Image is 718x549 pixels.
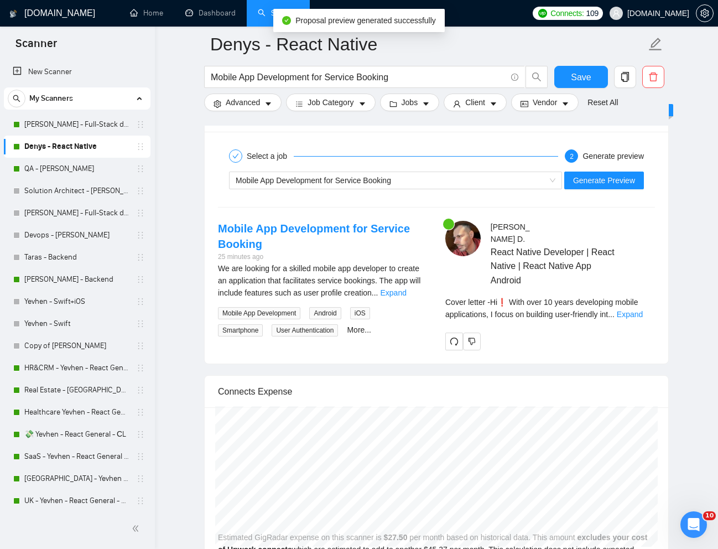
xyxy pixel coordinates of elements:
[286,94,375,111] button: barsJob Categorycaret-down
[218,262,428,299] div: We are looking for a skilled mobile app developer to create an application that facilitates servi...
[703,511,716,520] span: 10
[136,408,145,417] span: holder
[9,5,17,23] img: logo
[136,474,145,483] span: holder
[218,222,410,250] a: Mobile App Development for Service Booking
[24,180,129,202] a: Solution Architect - [PERSON_NAME]
[586,7,599,19] span: 109
[358,100,366,108] span: caret-down
[295,16,436,25] span: Proposal preview generated successfully
[587,96,618,108] a: Reset All
[204,94,282,111] button: settingAdvancedcaret-down
[389,100,397,108] span: folder
[550,7,584,19] span: Connects:
[136,386,145,395] span: holder
[185,8,236,18] a: dashboardDashboard
[582,149,644,163] div: Generate preview
[445,296,655,320] div: Remember that the client will see only the first two lines of your cover letter.
[218,252,428,262] div: 25 minutes ago
[4,61,150,83] li: New Scanner
[272,324,338,336] span: User Authentication
[643,72,664,82] span: delete
[24,246,129,268] a: Taras - Backend
[554,66,608,88] button: Save
[24,158,129,180] a: QA - [PERSON_NAME]
[264,100,272,108] span: caret-down
[445,221,481,256] img: c1SXgQZWPLtCft5A2f_mrL0K_c_jCDZxN39adx4pUS87Emn3cECm7haNZBs4xyOGl6
[136,364,145,372] span: holder
[226,96,260,108] span: Advanced
[561,100,569,108] span: caret-down
[446,337,462,346] span: redo
[295,100,303,108] span: bars
[218,264,420,297] span: We are looking for a skilled mobile app developer to create an application that facilitates servi...
[615,72,636,82] span: copy
[24,268,129,291] a: [PERSON_NAME] - Backend
[136,319,145,328] span: holder
[8,95,25,102] span: search
[680,511,707,538] iframe: Intercom live chat
[282,16,291,25] span: check-circle
[136,341,145,350] span: holder
[573,174,635,187] span: Generate Preview
[258,8,299,18] a: searchScanner
[381,288,407,297] a: Expand
[380,94,440,111] button: folderJobscaret-down
[13,61,142,83] a: New Scanner
[608,310,615,319] span: ...
[236,176,391,185] span: Mobile App Development for Service Booking
[617,310,643,319] a: Expand
[24,423,129,446] a: 💸 Yevhen - React General - СL
[136,142,145,151] span: holder
[350,307,370,319] span: iOS
[8,90,25,107] button: search
[533,96,557,108] span: Vendor
[24,401,129,423] a: Healthcare Yevhen - React General - СL
[468,337,476,346] span: dislike
[24,113,129,136] a: [PERSON_NAME] - Full-Stack dev
[214,100,221,108] span: setting
[211,70,506,84] input: Search Freelance Jobs...
[570,153,574,160] span: 2
[445,333,463,350] button: redo
[29,87,73,110] span: My Scanners
[24,313,129,335] a: Yevhen - Swift
[612,9,620,17] span: user
[538,9,547,18] img: upwork-logo.png
[648,37,663,51] span: edit
[521,100,528,108] span: idcard
[136,164,145,173] span: holder
[526,66,548,88] button: search
[136,275,145,284] span: holder
[511,94,579,111] button: idcardVendorcaret-down
[24,335,129,357] a: Copy of [PERSON_NAME]
[218,307,300,319] span: Mobile App Development
[372,288,378,297] span: ...
[309,307,341,319] span: Android
[136,253,145,262] span: holder
[24,136,129,158] a: Denys - React Native
[130,8,163,18] a: homeHome
[347,325,371,334] a: More...
[696,4,714,22] button: setting
[511,74,518,81] span: info-circle
[24,379,129,401] a: Real Estate - [GEOGRAPHIC_DATA] - React General - СL
[136,430,145,439] span: holder
[132,523,143,534] span: double-left
[571,70,591,84] span: Save
[490,100,497,108] span: caret-down
[453,100,461,108] span: user
[308,96,353,108] span: Job Category
[136,231,145,240] span: holder
[136,297,145,306] span: holder
[696,9,713,18] span: setting
[136,496,145,505] span: holder
[136,452,145,461] span: holder
[463,333,481,350] button: dislike
[232,153,239,159] span: check
[218,376,655,407] div: Connects Expense
[402,96,418,108] span: Jobs
[136,187,145,195] span: holder
[136,120,145,129] span: holder
[24,468,129,490] a: [GEOGRAPHIC_DATA] - Yevhen - React General - СL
